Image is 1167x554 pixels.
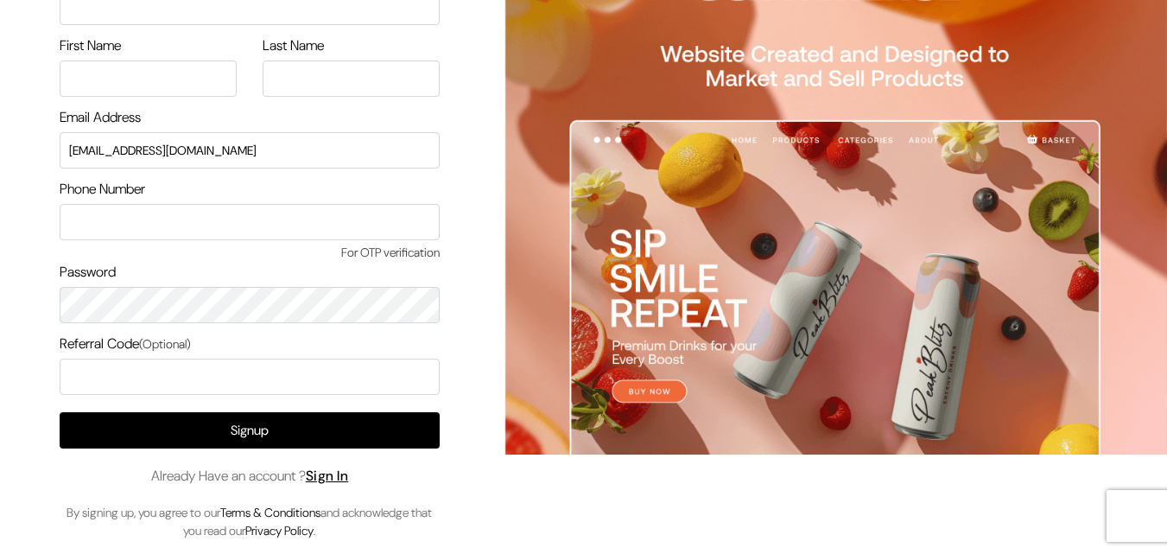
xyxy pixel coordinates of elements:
[60,35,121,56] label: First Name
[151,466,349,487] span: Already Have an account ?
[263,35,324,56] label: Last Name
[306,467,349,485] a: Sign In
[60,244,440,262] span: For OTP verification
[60,504,440,540] p: By signing up, you agree to our and acknowledge that you read our .
[245,523,314,538] a: Privacy Policy
[60,412,440,449] button: Signup
[139,336,191,352] span: (Optional)
[60,262,116,283] label: Password
[60,179,145,200] label: Phone Number
[60,107,141,128] label: Email Address
[60,334,191,354] label: Referral Code
[220,505,320,520] a: Terms & Conditions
